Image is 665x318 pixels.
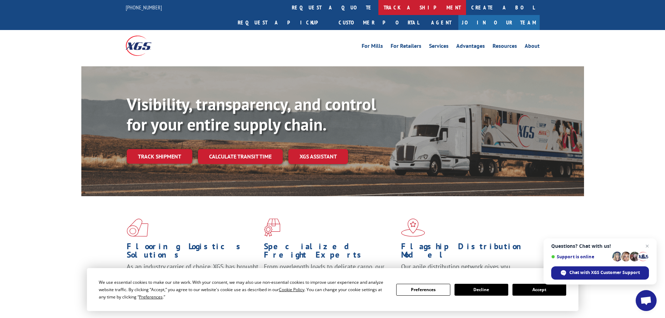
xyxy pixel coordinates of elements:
a: Resources [493,43,517,51]
h1: Flagship Distribution Model [401,242,533,262]
div: We use essential cookies to make our site work. With your consent, we may also use non-essential ... [99,279,388,301]
h1: Flooring Logistics Solutions [127,242,259,262]
span: Support is online [551,254,610,259]
img: xgs-icon-focused-on-flooring-red [264,219,280,237]
a: Request a pickup [232,15,333,30]
span: Cookie Policy [279,287,304,293]
a: Calculate transit time [198,149,283,164]
img: xgs-icon-flagship-distribution-model-red [401,219,425,237]
span: Close chat [643,242,651,250]
a: Join Our Team [458,15,540,30]
a: Track shipment [127,149,192,164]
span: Chat with XGS Customer Support [569,269,640,276]
a: XGS ASSISTANT [288,149,348,164]
a: For Mills [362,43,383,51]
span: Questions? Chat with us! [551,243,649,249]
a: Customer Portal [333,15,424,30]
span: Our agile distribution network gives you nationwide inventory management on demand. [401,262,530,279]
h1: Specialized Freight Experts [264,242,396,262]
span: As an industry carrier of choice, XGS has brought innovation and dedication to flooring logistics... [127,262,258,287]
a: Agent [424,15,458,30]
img: xgs-icon-total-supply-chain-intelligence-red [127,219,148,237]
a: About [525,43,540,51]
span: Preferences [139,294,163,300]
p: From overlength loads to delicate cargo, our experienced staff knows the best way to move your fr... [264,262,396,294]
a: Services [429,43,449,51]
b: Visibility, transparency, and control for your entire supply chain. [127,93,376,135]
a: [PHONE_NUMBER] [126,4,162,11]
div: Chat with XGS Customer Support [551,266,649,280]
a: Advantages [456,43,485,51]
div: Cookie Consent Prompt [87,268,578,311]
button: Preferences [396,284,450,296]
button: Accept [512,284,566,296]
button: Decline [455,284,508,296]
a: For Retailers [391,43,421,51]
div: Open chat [636,290,657,311]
